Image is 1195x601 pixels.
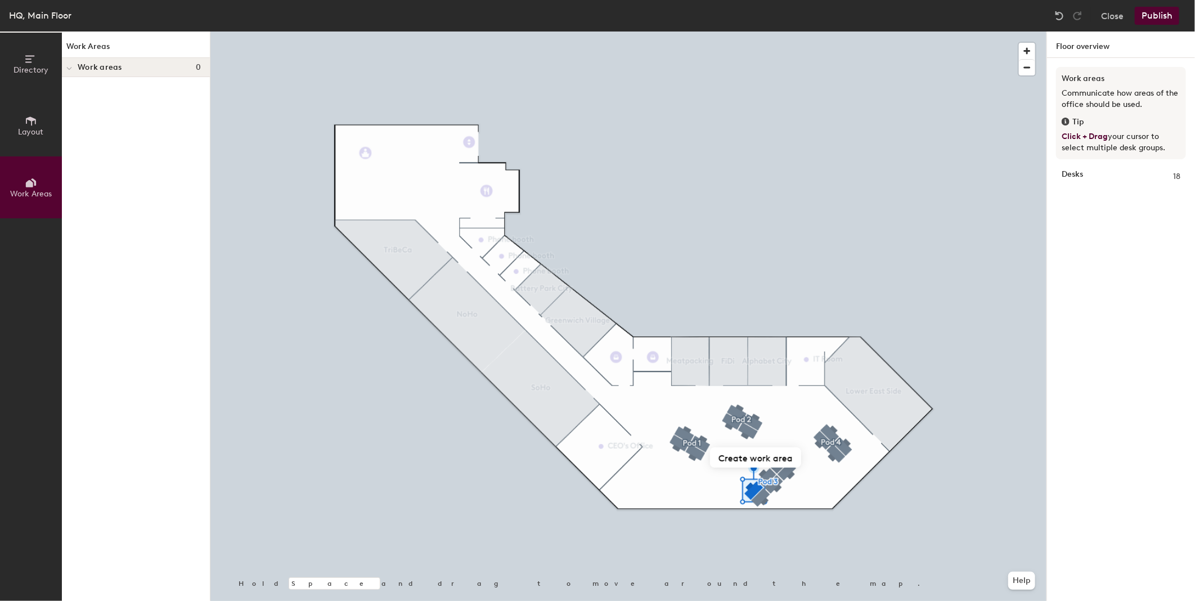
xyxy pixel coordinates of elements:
[1062,132,1108,141] span: Click + Drag
[1062,131,1180,154] p: your cursor to select multiple desk groups.
[1054,10,1065,21] img: Undo
[1062,116,1180,128] div: Tip
[710,447,801,468] button: Create work area
[19,127,44,137] span: Layout
[196,63,201,72] span: 0
[1072,10,1083,21] img: Redo
[1062,88,1180,110] p: Communicate how areas of the office should be used.
[1173,171,1180,183] span: 18
[10,189,52,199] span: Work Areas
[9,8,71,23] div: HQ, Main Floor
[14,65,48,75] span: Directory
[1008,572,1035,590] button: Help
[1047,32,1195,58] h1: Floor overview
[1062,73,1180,85] h3: Work areas
[1135,7,1179,25] button: Publish
[1101,7,1124,25] button: Close
[62,41,210,58] h1: Work Areas
[1062,171,1083,183] strong: Desks
[78,63,122,72] span: Work areas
